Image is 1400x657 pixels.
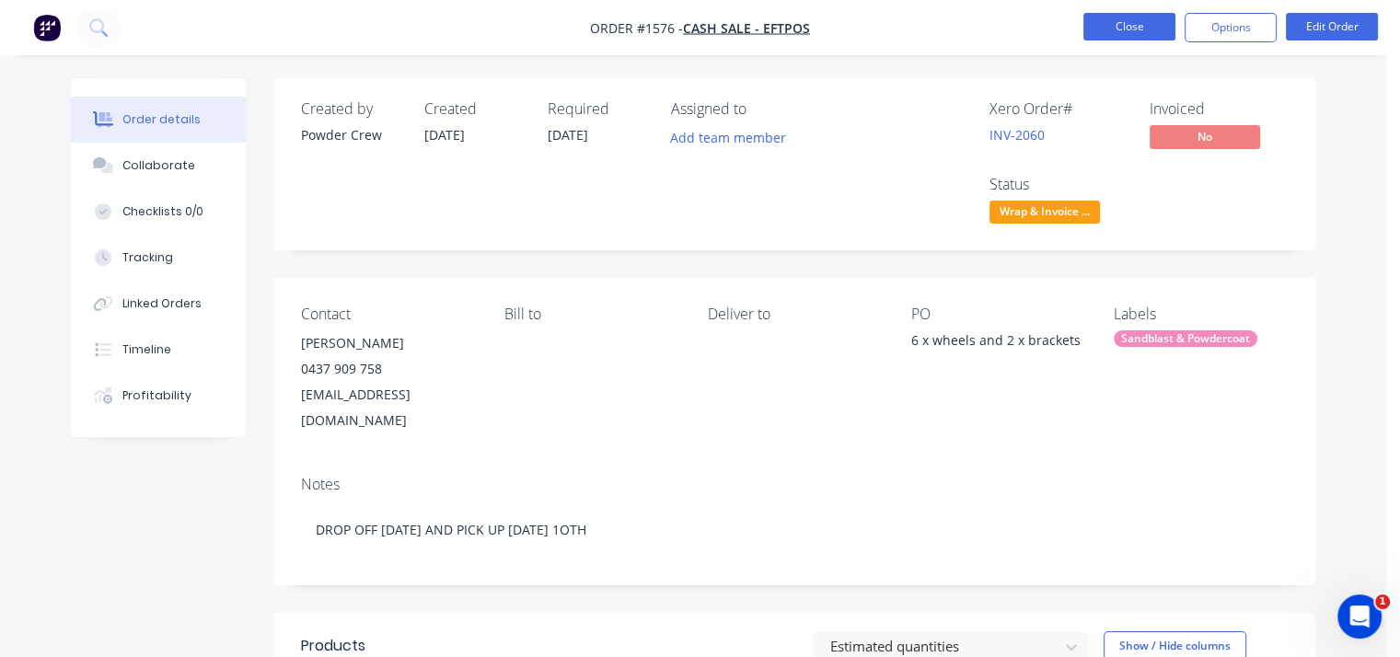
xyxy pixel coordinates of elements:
div: Products [301,635,365,657]
div: Order details [122,111,201,128]
button: Options [1185,13,1277,42]
a: INV-2060 [989,126,1045,144]
div: DROP OFF [DATE] AND PICK UP [DATE] 1OTH [301,501,1288,558]
span: [DATE] [548,126,588,144]
div: [EMAIL_ADDRESS][DOMAIN_NAME] [301,382,475,433]
div: Bill to [504,305,678,323]
button: Tracking [71,235,246,281]
a: Cash Sale - EFTPOS [683,19,810,37]
div: PO [910,305,1084,323]
button: Wrap & Invoice ... [989,201,1100,228]
span: 1 [1375,594,1390,609]
div: Deliver to [708,305,882,323]
div: [PERSON_NAME]0437 909 758[EMAIL_ADDRESS][DOMAIN_NAME] [301,330,475,433]
button: Timeline [71,327,246,373]
img: Factory [33,14,61,41]
div: 0437 909 758 [301,356,475,382]
div: Contact [301,305,475,323]
button: Close [1083,13,1175,40]
button: Add team member [671,125,796,150]
div: Profitability [122,387,191,404]
div: Notes [301,476,1288,493]
span: Wrap & Invoice ... [989,201,1100,224]
button: Linked Orders [71,281,246,327]
div: Labels [1114,305,1288,323]
div: Xero Order # [989,100,1128,118]
button: Checklists 0/0 [71,189,246,235]
button: Edit Order [1286,13,1378,40]
div: Collaborate [122,157,195,174]
div: Powder Crew [301,125,402,144]
div: Status [989,176,1128,193]
button: Profitability [71,373,246,419]
div: Created by [301,100,402,118]
button: Order details [71,97,246,143]
div: Created [424,100,526,118]
div: 6 x wheels and 2 x brackets [910,330,1084,356]
div: Assigned to [671,100,855,118]
span: [DATE] [424,126,465,144]
span: Order #1576 - [590,19,683,37]
div: Linked Orders [122,295,202,312]
div: Tracking [122,249,173,266]
div: Sandblast & Powdercoat [1114,330,1257,347]
div: [PERSON_NAME] [301,330,475,356]
div: Checklists 0/0 [122,203,203,220]
div: Required [548,100,649,118]
div: Timeline [122,341,171,358]
button: Collaborate [71,143,246,189]
button: Add team member [661,125,796,150]
iframe: Intercom live chat [1337,594,1382,639]
span: No [1150,125,1260,148]
div: Invoiced [1150,100,1288,118]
